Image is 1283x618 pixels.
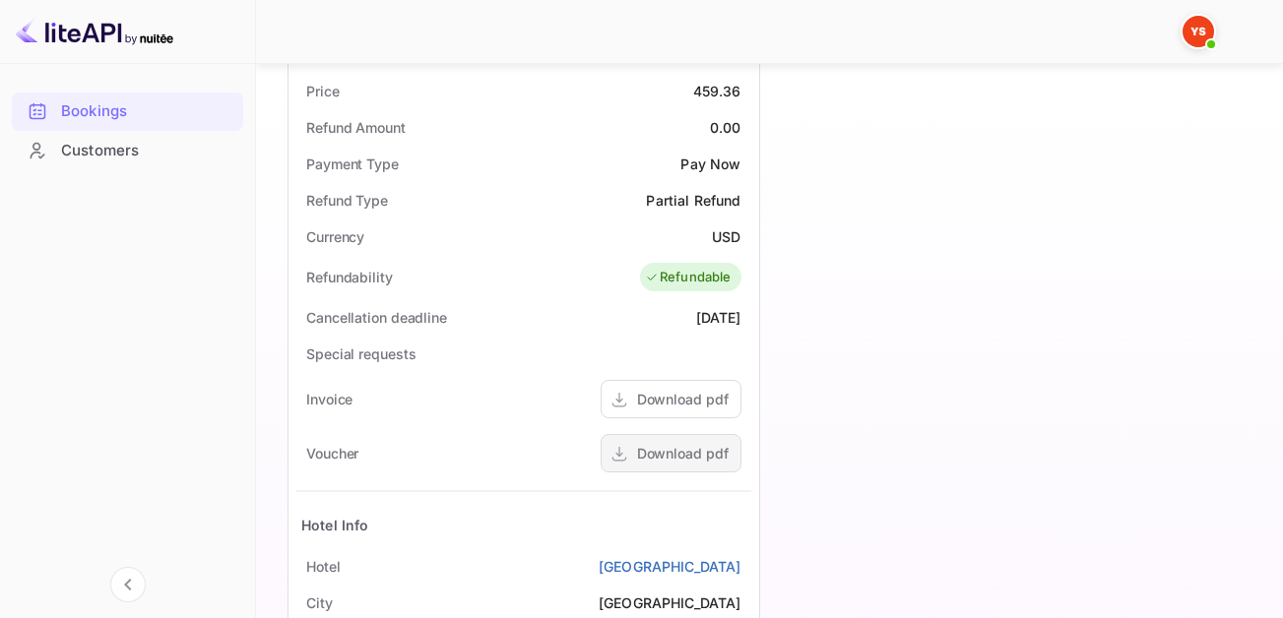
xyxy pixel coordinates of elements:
div: Refundable [645,268,732,287]
div: [GEOGRAPHIC_DATA] [599,592,741,613]
div: City [306,592,333,613]
div: Hotel Info [301,515,369,535]
div: Voucher [306,443,358,463]
a: Customers [12,132,243,168]
div: [DATE] [696,307,741,328]
div: Partial Refund [646,190,740,211]
div: Currency [306,226,364,247]
div: Special requests [306,343,416,364]
div: Hotel [306,556,341,577]
div: Customers [61,140,233,162]
div: Refund Amount [306,117,406,138]
div: Price [306,81,340,101]
div: Refund Type [306,190,388,211]
div: Bookings [12,93,243,131]
div: Cancellation deadline [306,307,447,328]
div: 0.00 [710,117,741,138]
div: Customers [12,132,243,170]
div: USD [712,226,740,247]
div: Download pdf [637,443,729,463]
img: LiteAPI logo [16,16,173,47]
div: Download pdf [637,389,729,409]
img: Yandex Support [1183,16,1214,47]
button: Collapse navigation [110,567,146,602]
a: Bookings [12,93,243,129]
a: [GEOGRAPHIC_DATA] [599,556,741,577]
div: Refundability [306,267,393,287]
div: Bookings [61,100,233,123]
div: Payment Type [306,154,399,174]
div: Pay Now [680,154,740,174]
div: Invoice [306,389,353,409]
div: 459.36 [693,81,741,101]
